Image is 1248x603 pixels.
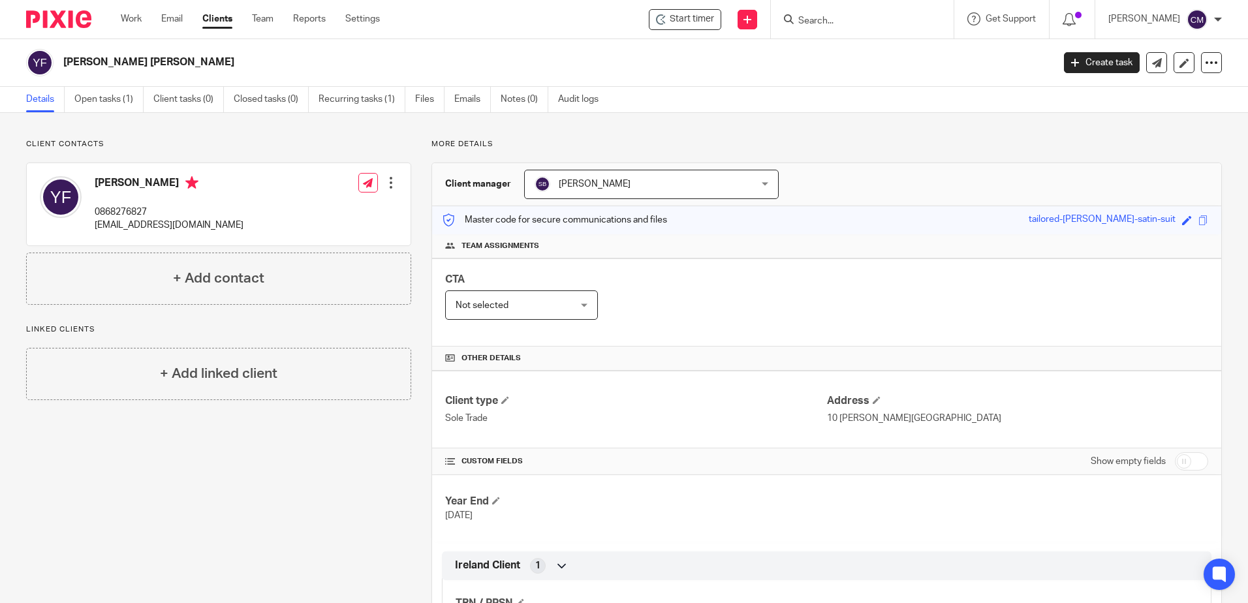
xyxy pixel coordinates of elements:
a: Work [121,12,142,25]
a: Recurring tasks (1) [319,87,405,112]
p: 10 [PERSON_NAME][GEOGRAPHIC_DATA] [827,412,1208,425]
img: svg%3E [1187,9,1208,30]
div: Yolande Helen Ferguson [649,9,721,30]
span: Other details [461,353,521,363]
h4: [PERSON_NAME] [95,176,243,193]
p: Linked clients [26,324,411,335]
a: Reports [293,12,326,25]
h4: Year End [445,495,826,508]
a: Audit logs [558,87,608,112]
h2: [PERSON_NAME] [PERSON_NAME] [63,55,848,69]
span: Start timer [670,12,714,26]
i: Primary [185,176,198,189]
p: [PERSON_NAME] [1108,12,1180,25]
h4: + Add linked client [160,363,277,384]
a: Email [161,12,183,25]
span: [DATE] [445,511,473,520]
p: Master code for secure communications and files [442,213,667,226]
a: Closed tasks (0) [234,87,309,112]
h4: + Add contact [173,268,264,288]
a: Details [26,87,65,112]
p: More details [431,139,1222,149]
a: Emails [454,87,491,112]
a: Open tasks (1) [74,87,144,112]
p: Client contacts [26,139,411,149]
h4: Client type [445,394,826,408]
span: 1 [535,559,540,572]
span: CTA [445,274,465,285]
input: Search [797,16,914,27]
a: Team [252,12,273,25]
a: Files [415,87,445,112]
p: 0868276827 [95,206,243,219]
span: Team assignments [461,241,539,251]
span: [PERSON_NAME] [559,179,631,189]
span: Not selected [456,301,508,310]
h4: CUSTOM FIELDS [445,456,826,467]
span: Get Support [986,14,1036,23]
span: Ireland Client [455,559,520,572]
a: Settings [345,12,380,25]
h3: Client manager [445,178,511,191]
img: svg%3E [26,49,54,76]
img: Pixie [26,10,91,28]
div: tailored-[PERSON_NAME]-satin-suit [1029,213,1176,228]
img: svg%3E [40,176,82,218]
a: Notes (0) [501,87,548,112]
h4: Address [827,394,1208,408]
a: Clients [202,12,232,25]
p: [EMAIL_ADDRESS][DOMAIN_NAME] [95,219,243,232]
p: Sole Trade [445,412,826,425]
a: Create task [1064,52,1140,73]
a: Client tasks (0) [153,87,224,112]
label: Show empty fields [1091,455,1166,468]
img: svg%3E [535,176,550,192]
